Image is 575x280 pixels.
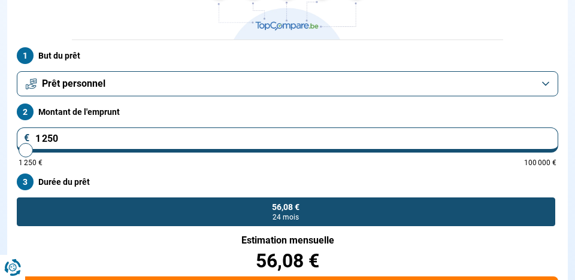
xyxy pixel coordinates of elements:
[524,159,556,166] span: 100 000 €
[272,203,299,211] span: 56,08 €
[24,133,30,143] span: €
[17,47,558,64] label: But du prêt
[17,174,558,190] label: Durée du prêt
[273,214,299,221] span: 24 mois
[17,251,558,270] div: 56,08 €
[17,71,558,96] button: Prêt personnel
[17,236,558,245] div: Estimation mensuelle
[19,159,43,166] span: 1 250 €
[42,77,105,90] span: Prêt personnel
[17,104,558,120] label: Montant de l'emprunt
